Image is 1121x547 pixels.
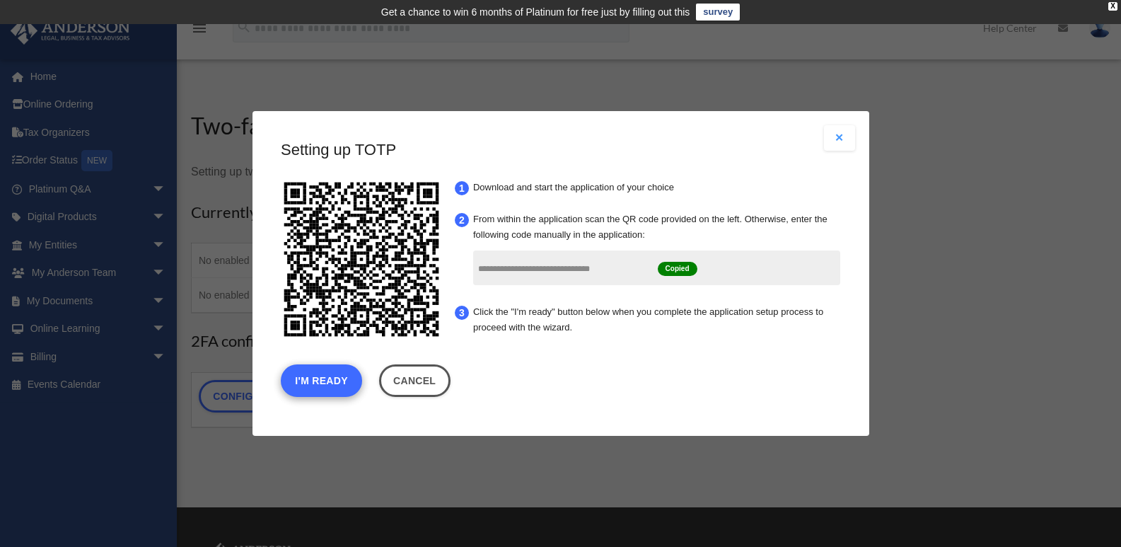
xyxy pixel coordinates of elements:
[281,139,841,161] h3: Setting up TOTP
[281,364,362,397] button: I'm Ready
[378,364,450,397] a: Cancel
[277,175,446,344] img: svg+xml;base64,PHN2ZyB4bWxucz0iaHR0cDovL3d3dy53My5vcmcvMjAwMC9zdmciIHhtbG5zOnhsaW5rPSJodHRwOi8vd3...
[657,262,697,276] span: Copied
[1108,2,1117,11] div: close
[468,299,844,340] li: Click the "I'm ready" button below when you complete the application setup process to proceed wit...
[824,125,855,151] button: Close modal
[381,4,690,21] div: Get a chance to win 6 months of Platinum for free just by filling out this
[696,4,740,21] a: survey
[468,175,844,200] li: Download and start the application of your choice
[468,207,844,292] li: From within the application scan the QR code provided on the left. Otherwise, enter the following...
